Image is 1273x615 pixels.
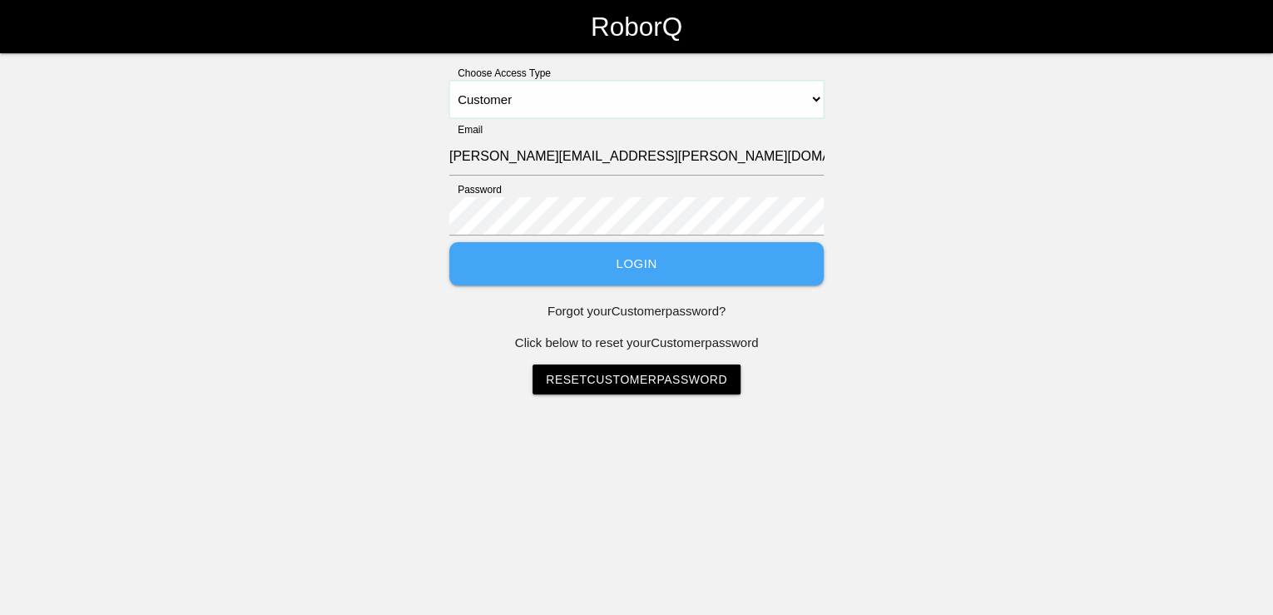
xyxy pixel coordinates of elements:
label: Choose Access Type [449,66,551,81]
p: Click below to reset your Customer password [449,334,824,353]
button: Login [449,242,824,286]
a: ResetCustomerPassword [532,365,741,394]
p: Forgot your Customer password? [449,302,824,321]
label: Email [449,122,483,137]
label: Password [449,182,502,197]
